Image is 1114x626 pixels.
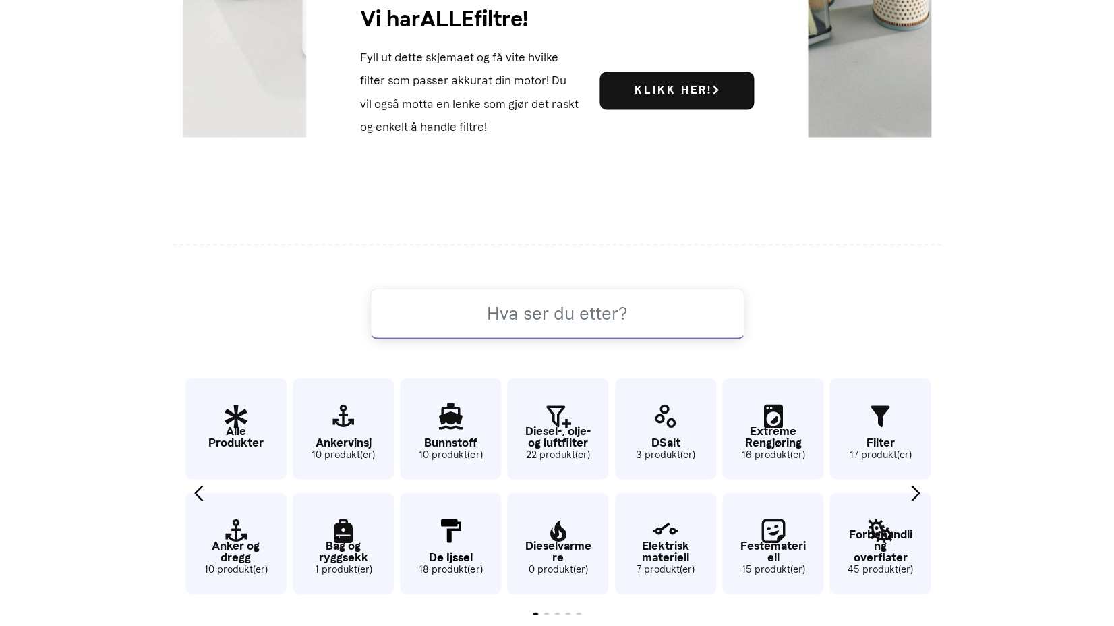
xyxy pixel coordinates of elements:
[722,562,823,577] small: 15 produkt(er)
[612,371,715,482] div: 9 / 62
[185,425,287,448] p: Alle Produkter
[565,612,570,617] span: Go to slide 4
[615,540,716,563] p: Elektrisk materiell
[185,378,287,479] a: Alle Produkter
[507,378,608,479] a: Diesel-, olje- og luftfilter 22 produkt(er)
[182,486,286,597] div: 2 / 62
[293,540,394,563] p: Bag og ryggsekk
[554,612,560,617] span: Go to slide 3
[507,447,608,462] small: 22 produkt(er)
[507,425,608,448] p: Diesel-, olje- og luftfilter
[360,46,579,138] p: Fyll ut dette skjemaet og få vite hvilke filter som passer akkurat din motor! Du vil også motta e...
[507,562,608,577] small: 0 produkt(er)
[370,288,744,339] input: Hva ser du etter?
[400,436,501,448] p: Bunnstoff
[599,72,754,109] a: Klikk her!
[293,378,394,479] a: Ankervinsj 10 produkt(er)
[360,3,579,35] h3: Vi har filtre!
[615,562,716,577] small: 7 produkt(er)
[829,378,931,479] a: Filter 17 produkt(er)
[397,371,501,482] div: 5 / 62
[829,562,931,577] small: 45 produkt(er)
[722,378,823,479] a: Extreme Rengjøring 16 produkt(er)
[507,540,608,563] p: Dieselvarmere
[615,492,716,594] a: Elektrisk materiell 7 produkt(er)
[829,447,931,462] small: 17 produkt(er)
[185,492,287,594] a: Anker og dregg 10 produkt(er)
[722,447,823,462] small: 16 produkt(er)
[615,378,716,479] a: DSalt 3 produkt(er)
[289,371,393,482] div: 3 / 62
[576,612,581,617] span: Go to slide 5
[293,436,394,448] p: Ankervinsj
[827,486,931,597] div: 14 / 62
[827,371,931,482] div: 13 / 62
[612,486,715,597] div: 10 / 62
[400,551,501,563] p: De Ijssel
[719,486,823,597] div: 12 / 62
[400,378,501,479] a: Bunnstoff 10 produkt(er)
[615,436,716,448] p: DSalt
[189,478,208,507] div: Previous slide
[420,6,474,32] span: ALLE
[615,447,716,462] small: 3 produkt(er)
[544,612,549,617] span: Go to slide 2
[533,612,538,617] span: Go to slide 1
[722,540,823,563] p: Festemateriell
[722,425,823,448] p: Extreme Rengjøring
[719,371,823,482] div: 11 / 62
[293,492,394,594] a: Bag og ryggsekk 1 produkt(er)
[829,492,931,594] a: Forbehandling overflater 45 produkt(er)
[400,447,501,462] small: 10 produkt(er)
[185,540,287,563] p: Anker og dregg
[182,371,286,482] div: 1 / 62
[400,562,501,577] small: 18 produkt(er)
[829,436,931,448] p: Filter
[289,486,393,597] div: 4 / 62
[906,478,925,507] div: Next slide
[185,562,287,577] small: 10 produkt(er)
[293,562,394,577] small: 1 produkt(er)
[507,492,608,594] a: Dieselvarmere 0 produkt(er)
[293,447,394,462] small: 10 produkt(er)
[400,492,501,594] a: De Ijssel 18 produkt(er)
[504,486,608,597] div: 8 / 62
[504,371,608,482] div: 7 / 62
[829,528,931,563] p: Forbehandling overflater
[635,84,719,96] b: Klikk her!
[397,486,501,597] div: 6 / 62
[722,492,823,594] a: Festemateriell 15 produkt(er)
